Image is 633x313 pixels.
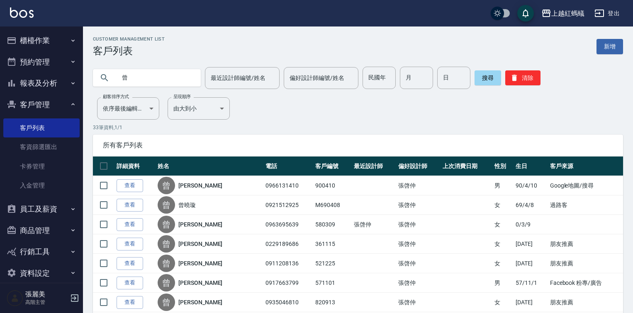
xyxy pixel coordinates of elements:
[352,156,396,176] th: 最近設計師
[158,274,175,291] div: 曾
[396,234,441,254] td: 張啓仲
[517,5,534,22] button: save
[313,254,352,273] td: 521225
[313,195,352,215] td: M690408
[156,156,263,176] th: 姓名
[263,273,313,293] td: 0917663799
[396,254,441,273] td: 張啓仲
[548,293,623,312] td: 朋友推薦
[514,176,548,195] td: 90/4/10
[158,196,175,214] div: 曾
[178,259,222,267] a: [PERSON_NAME]
[313,215,352,234] td: 580309
[158,177,175,194] div: 曾
[441,156,492,176] th: 上次消費日期
[396,156,441,176] th: 偏好設計師
[492,156,514,176] th: 性別
[505,70,540,85] button: 清除
[3,262,80,284] button: 資料設定
[514,156,548,176] th: 生日
[475,70,501,85] button: 搜尋
[313,176,352,195] td: 900410
[596,39,623,54] a: 新增
[492,215,514,234] td: 女
[514,234,548,254] td: [DATE]
[548,195,623,215] td: 過路客
[548,234,623,254] td: 朋友推薦
[263,254,313,273] td: 0911208136
[313,234,352,254] td: 361115
[178,201,196,209] a: 曾曉璇
[514,215,548,234] td: 0/3/9
[93,36,165,42] h2: Customer Management List
[117,218,143,231] a: 查看
[25,299,68,306] p: 高階主管
[548,156,623,176] th: 客戶來源
[3,51,80,73] button: 預約管理
[263,195,313,215] td: 0921512925
[3,137,80,156] a: 客資篩選匯出
[313,156,352,176] th: 客戶編號
[117,257,143,270] a: 查看
[492,234,514,254] td: 女
[114,156,156,176] th: 詳細資料
[514,195,548,215] td: 69/4/8
[396,195,441,215] td: 張啓仲
[25,290,68,299] h5: 張麗美
[10,7,34,18] img: Logo
[117,277,143,289] a: 查看
[158,216,175,233] div: 曾
[93,124,623,131] p: 33 筆資料, 1 / 1
[117,238,143,250] a: 查看
[396,215,441,234] td: 張啓仲
[158,255,175,272] div: 曾
[3,118,80,137] a: 客戶列表
[3,94,80,116] button: 客戶管理
[396,176,441,195] td: 張啓仲
[117,199,143,212] a: 查看
[514,293,548,312] td: [DATE]
[591,6,623,21] button: 登出
[492,176,514,195] td: 男
[178,181,222,190] a: [PERSON_NAME]
[551,8,584,19] div: 上越紅螞蟻
[313,293,352,312] td: 820913
[313,273,352,293] td: 571101
[117,179,143,192] a: 查看
[514,273,548,293] td: 57/11/1
[263,293,313,312] td: 0935046810
[396,273,441,293] td: 張啓仲
[178,279,222,287] a: [PERSON_NAME]
[3,198,80,220] button: 員工及薪資
[7,290,23,306] img: Person
[158,294,175,311] div: 曾
[514,254,548,273] td: [DATE]
[492,195,514,215] td: 女
[178,240,222,248] a: [PERSON_NAME]
[538,5,588,22] button: 上越紅螞蟻
[178,220,222,229] a: [PERSON_NAME]
[263,234,313,254] td: 0229189686
[263,176,313,195] td: 0966131410
[3,157,80,176] a: 卡券管理
[173,94,191,100] label: 呈現順序
[548,176,623,195] td: Google地圖/搜尋
[97,97,159,120] div: 依序最後編輯時間
[492,273,514,293] td: 男
[103,94,129,100] label: 顧客排序方式
[117,296,143,309] a: 查看
[178,298,222,306] a: [PERSON_NAME]
[263,156,313,176] th: 電話
[352,215,396,234] td: 張啓仲
[3,220,80,241] button: 商品管理
[548,254,623,273] td: 朋友推薦
[492,254,514,273] td: 女
[3,241,80,262] button: 行銷工具
[3,72,80,94] button: 報表及分析
[548,273,623,293] td: Facebook 粉專/廣告
[158,235,175,253] div: 曾
[103,141,613,149] span: 所有客戶列表
[263,215,313,234] td: 0963695639
[93,45,165,57] h3: 客戶列表
[3,176,80,195] a: 入金管理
